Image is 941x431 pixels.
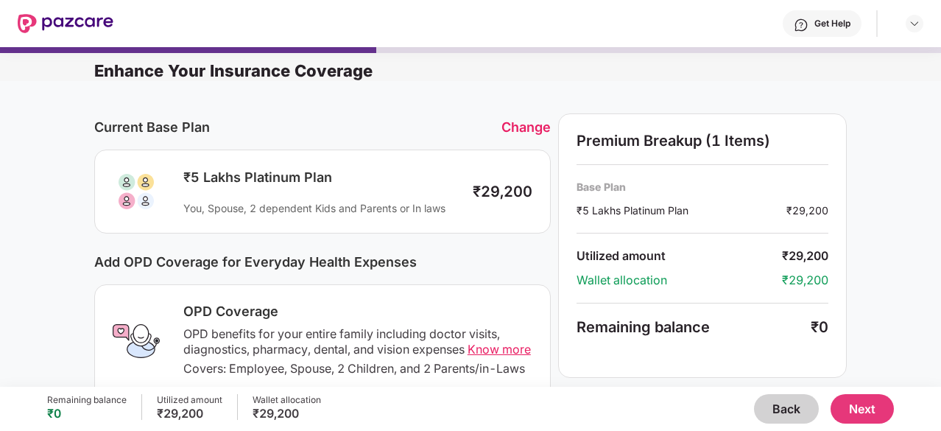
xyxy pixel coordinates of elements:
div: Enhance Your Insurance Coverage [94,60,941,81]
div: Add OPD Coverage for Everyday Health Expenses [94,254,551,270]
div: ₹29,200 [253,406,321,421]
div: Remaining balance [577,318,811,336]
div: Premium Breakup (1 Items) [577,132,828,150]
div: You, Spouse, 2 dependent Kids and Parents or In laws [183,201,458,215]
div: ₹29,200 [157,406,222,421]
div: Utilized amount [577,248,782,264]
div: Wallet allocation [253,394,321,406]
button: Back [754,394,819,424]
div: Change [501,119,551,135]
img: svg+xml;base64,PHN2ZyBpZD0iSGVscC0zMngzMiIgeG1sbnM9Imh0dHA6Ly93d3cudzMub3JnLzIwMDAvc3ZnIiB3aWR0aD... [794,18,808,32]
div: OPD benefits for your entire family including doctor visits, diagnostics, pharmacy, dental, and v... [183,326,532,357]
div: Get Help [814,18,850,29]
img: New Pazcare Logo [18,14,113,33]
div: Wallet allocation [577,273,782,288]
div: Base Plan [577,180,828,194]
div: OPD Coverage [183,303,532,320]
div: Remaining balance [47,394,127,406]
img: OPD Coverage [113,318,160,365]
div: ₹0 [811,318,828,336]
img: svg+xml;base64,PHN2ZyB3aWR0aD0iODAiIGhlaWdodD0iODAiIHZpZXdCb3g9IjAgMCA4MCA4MCIgZmlsbD0ibm9uZSIgeG... [113,168,160,215]
div: ₹29,200 [782,248,828,264]
div: ₹5 Lakhs Platinum Plan [183,169,458,186]
div: ₹0 [47,406,127,421]
div: ₹29,200 [473,183,532,200]
div: ₹29,200 [782,273,828,288]
div: Utilized amount [157,394,222,406]
div: Current Base Plan [94,119,501,135]
div: ₹29,200 [786,203,828,218]
img: svg+xml;base64,PHN2ZyBpZD0iRHJvcGRvd24tMzJ4MzIiIHhtbG5zPSJodHRwOi8vd3d3LnczLm9yZy8yMDAwL3N2ZyIgd2... [909,18,920,29]
div: Covers: Employee, Spouse, 2 Children, and 2 Parents/in-Laws [183,361,532,376]
button: Next [831,394,894,424]
span: Know more [468,342,531,357]
div: ₹5 Lakhs Platinum Plan [577,203,786,218]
